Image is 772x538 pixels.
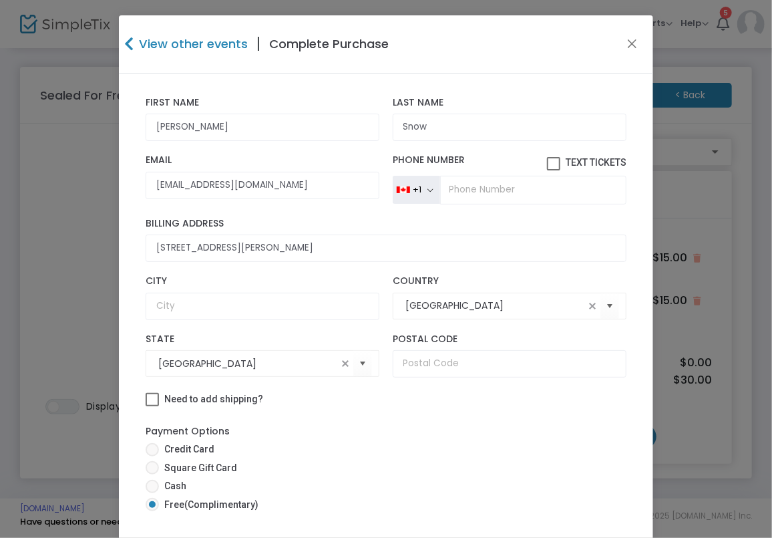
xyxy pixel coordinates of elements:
[393,114,626,141] input: Last Name
[584,298,600,314] span: clear
[136,35,248,53] h4: View other events
[440,176,626,204] input: Phone Number
[413,184,421,195] div: +1
[146,154,379,166] label: Email
[269,35,389,53] h4: Complete Purchase
[337,356,353,372] span: clear
[184,499,258,510] span: (Complimentary)
[146,275,379,287] label: City
[600,292,619,319] button: Select
[248,32,269,56] span: |
[159,442,214,456] span: Credit Card
[393,97,626,109] label: Last Name
[146,114,379,141] input: First Name
[159,479,186,493] span: Cash
[393,275,626,287] label: Country
[393,333,626,346] label: Postal Code
[164,394,263,404] span: Need to add shipping?
[159,498,258,512] span: Free
[393,350,626,378] input: Postal Code
[353,350,372,378] button: Select
[146,172,379,199] input: Email
[146,293,379,320] input: City
[146,333,379,346] label: State
[146,235,626,262] input: Billing Address
[566,157,626,168] span: Text Tickets
[393,154,626,170] label: Phone Number
[405,299,584,313] input: Select Country
[159,461,237,475] span: Square Gift Card
[146,424,230,438] label: Payment Options
[393,176,440,204] button: +1
[158,357,337,371] input: Select State
[146,97,379,109] label: First Name
[146,218,626,230] label: Billing Address
[624,35,641,53] button: Close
